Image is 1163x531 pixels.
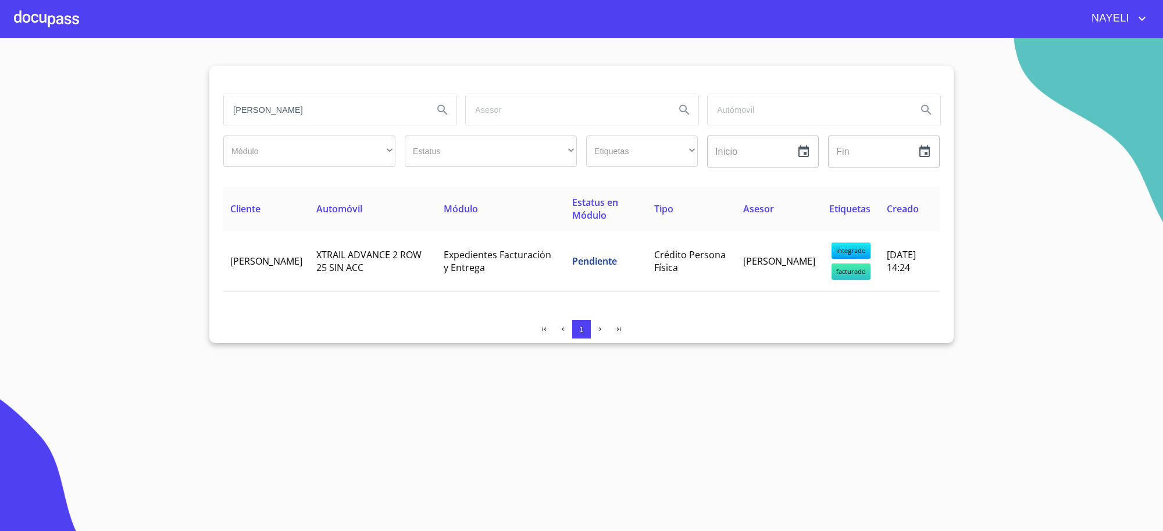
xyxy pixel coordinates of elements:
span: Creado [887,202,919,215]
button: account of current user [1083,9,1149,28]
span: [PERSON_NAME] [230,255,302,268]
button: Search [912,96,940,124]
button: Search [670,96,698,124]
span: Crédito Persona Física [654,248,726,274]
span: Etiquetas [829,202,871,215]
span: Estatus en Módulo [572,196,618,222]
span: Módulo [444,202,478,215]
div: ​ [405,136,577,167]
span: facturado [832,263,871,280]
button: Search [429,96,456,124]
span: Automóvil [316,202,362,215]
input: search [466,94,666,126]
span: [PERSON_NAME] [743,255,815,268]
button: 1 [572,320,591,338]
span: Cliente [230,202,261,215]
div: ​ [223,136,395,167]
span: Pendiente [572,255,617,268]
span: XTRAIL ADVANCE 2 ROW 25 SIN ACC [316,248,422,274]
span: Tipo [654,202,673,215]
span: Expedientes Facturación y Entrega [444,248,551,274]
span: integrado [832,243,871,259]
input: search [224,94,424,126]
span: NAYELI [1083,9,1135,28]
span: [DATE] 14:24 [887,248,916,274]
span: Asesor [743,202,774,215]
span: 1 [579,325,583,334]
input: search [708,94,908,126]
div: ​ [586,136,698,167]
